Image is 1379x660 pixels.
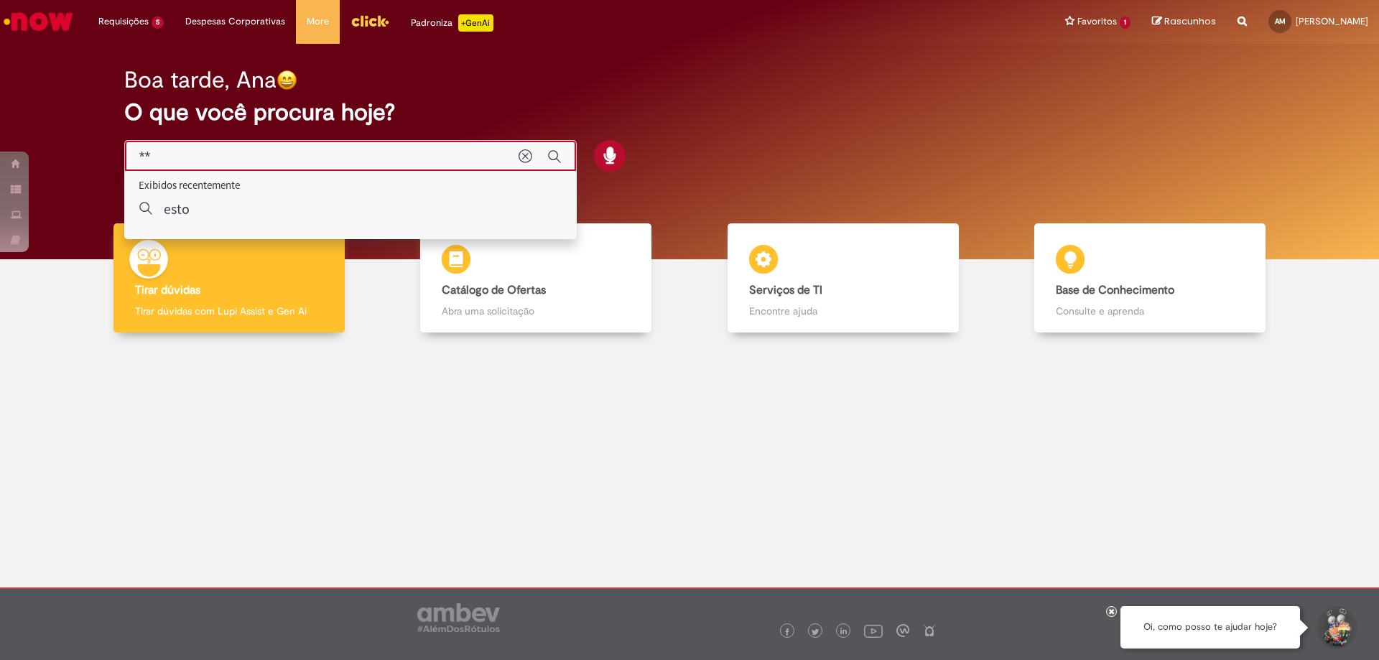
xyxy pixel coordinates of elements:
img: logo_footer_naosei.png [923,624,936,637]
img: logo_footer_linkedin.png [840,628,848,636]
p: +GenAi [458,14,493,32]
p: Encontre ajuda [749,304,937,318]
div: Padroniza [411,14,493,32]
span: Favoritos [1077,14,1117,29]
a: Tirar dúvidas Tirar dúvidas com Lupi Assist e Gen Ai [75,223,383,333]
b: Serviços de TI [749,283,822,297]
img: happy-face.png [277,70,297,90]
b: Base de Conhecimento [1056,283,1174,297]
div: Oi, como posso te ajudar hoje? [1120,606,1300,649]
span: AM [1275,17,1286,26]
img: click_logo_yellow_360x200.png [350,10,389,32]
b: Tirar dúvidas [135,283,200,297]
h2: Boa tarde, Ana [124,68,277,93]
span: More [307,14,329,29]
span: [PERSON_NAME] [1296,15,1368,27]
b: Catálogo de Ofertas [442,283,546,297]
a: Rascunhos [1152,15,1216,29]
img: logo_footer_workplace.png [896,624,909,637]
img: logo_footer_youtube.png [864,621,883,640]
img: logo_footer_twitter.png [812,628,819,636]
span: Rascunhos [1164,14,1216,28]
p: Abra uma solicitação [442,304,630,318]
span: Requisições [98,14,149,29]
img: logo_footer_facebook.png [784,628,791,636]
span: 5 [152,17,164,29]
img: logo_footer_ambev_rotulo_gray.png [417,603,500,632]
img: ServiceNow [1,7,75,36]
p: Tirar dúvidas com Lupi Assist e Gen Ai [135,304,323,318]
p: Consulte e aprenda [1056,304,1244,318]
span: 1 [1120,17,1130,29]
a: Base de Conhecimento Consulte e aprenda [997,223,1304,333]
h2: O que você procura hoje? [124,100,1255,125]
button: Iniciar Conversa de Suporte [1314,606,1357,649]
a: Serviços de TI Encontre ajuda [689,223,997,333]
a: Catálogo de Ofertas Abra uma solicitação [383,223,690,333]
span: Despesas Corporativas [185,14,285,29]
